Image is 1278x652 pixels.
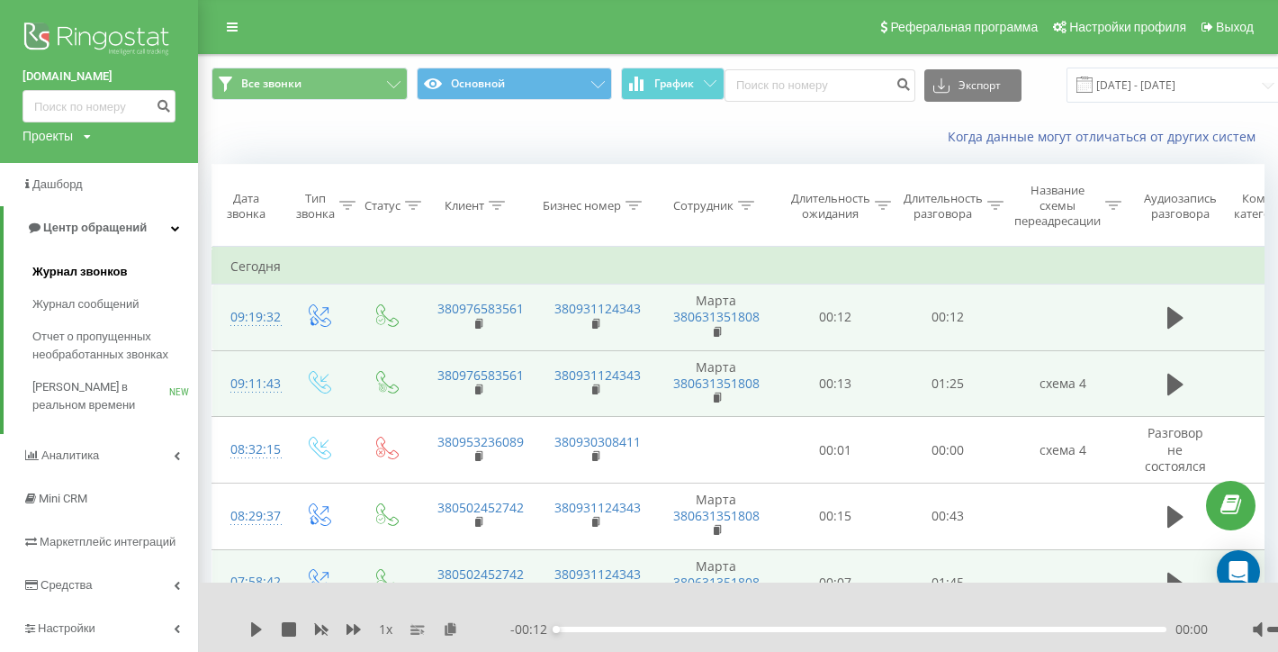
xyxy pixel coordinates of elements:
span: - 00:12 [510,620,556,638]
div: Бизнес номер [543,198,621,213]
span: [PERSON_NAME] в реальном времени [32,378,169,414]
div: Клиент [445,198,484,213]
span: Средства [40,578,93,592]
div: Название схемы переадресации [1014,183,1101,229]
td: схема 4 [1004,350,1121,417]
span: График [654,77,694,90]
td: 00:00 [892,417,1004,484]
img: Ringostat logo [22,18,175,63]
a: Центр обращений [4,206,198,249]
span: Отчет о пропущенных необработанных звонках [32,328,189,364]
button: Все звонки [211,68,408,100]
a: 380953236089 [437,433,524,450]
a: 380502452742 [437,499,524,516]
td: схема 4 [1004,417,1121,484]
a: [DOMAIN_NAME] [22,68,175,86]
td: 00:12 [779,285,892,351]
div: Open Intercom Messenger [1217,550,1260,593]
a: 380631351808 [673,308,760,325]
td: 00:13 [779,350,892,417]
td: Марта [653,549,779,616]
span: Все звонки [241,77,301,91]
div: Длительность ожидания [791,191,870,222]
td: 01:25 [892,350,1004,417]
input: Поиск по номеру [724,69,915,102]
span: Настройки [38,621,95,635]
td: Марта [653,285,779,351]
a: 380931124343 [554,566,641,583]
a: 380631351808 [673,574,760,591]
a: 380931124343 [554,499,641,516]
td: Марта [653,483,779,549]
button: График [621,68,724,100]
div: Статус [364,198,400,213]
span: Выход [1216,20,1254,34]
a: 380976583561 [437,367,524,384]
td: 01:45 [892,549,1004,616]
span: Настройки профиля [1069,20,1186,34]
span: Дашборд [32,177,83,191]
div: 09:19:32 [230,300,266,335]
a: 380502452742 [437,566,524,583]
span: Журнал звонков [32,263,127,281]
a: 380976583561 [437,300,524,317]
div: Аудиозапись разговора [1137,191,1224,222]
a: 380930308411 [554,433,641,450]
div: Сотрудник [673,198,733,213]
div: 08:29:37 [230,499,266,534]
span: Реферальная программа [890,20,1038,34]
td: 00:07 [779,549,892,616]
div: 07:58:42 [230,565,266,600]
div: Дата звонка [212,191,279,222]
button: Основной [417,68,613,100]
a: 380631351808 [673,375,760,392]
a: Отчет о пропущенных необработанных звонках [32,321,198,371]
span: Журнал сообщений [32,295,139,313]
div: Accessibility label [553,626,560,633]
span: Mini CRM [39,492,87,505]
div: 08:32:15 [230,432,266,467]
span: Разговор не состоялся [1145,424,1206,474]
a: [PERSON_NAME] в реальном времениNEW [32,371,198,421]
a: 380931124343 [554,367,641,384]
a: Журнал звонков [32,256,198,288]
input: Поиск по номеру [22,90,175,122]
div: 09:11:43 [230,367,266,402]
div: Длительность разговора [904,191,983,222]
td: 00:12 [892,285,1004,351]
span: Аналитика [41,448,99,462]
div: Проекты [22,127,73,145]
a: Журнал сообщений [32,288,198,321]
a: Когда данные могут отличаться от других систем [948,128,1264,145]
td: Марта [653,350,779,417]
td: 00:15 [779,483,892,549]
span: Маркетплейс интеграций [40,535,175,548]
button: Экспорт [924,69,1021,102]
span: 00:00 [1175,620,1208,638]
a: 380931124343 [554,300,641,317]
span: 1 x [379,620,392,638]
div: Тип звонка [296,191,335,222]
td: 00:01 [779,417,892,484]
td: 00:43 [892,483,1004,549]
span: Центр обращений [43,221,147,234]
a: 380631351808 [673,507,760,524]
